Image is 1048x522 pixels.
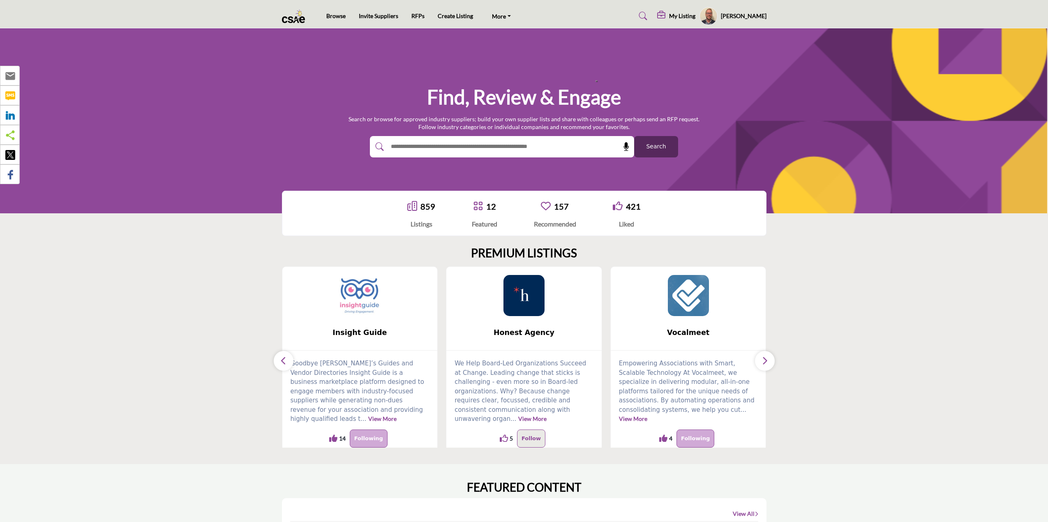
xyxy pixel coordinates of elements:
[459,327,589,338] span: Honest Agency
[472,219,497,229] div: Featured
[354,434,383,443] p: Following
[368,415,397,422] a: View More
[721,12,766,20] h5: [PERSON_NAME]
[510,415,516,423] span: ...
[623,327,754,338] span: Vocalmeet
[613,219,641,229] div: Liked
[668,275,709,316] img: Vocalmeet
[295,322,425,344] b: Insight Guide
[676,430,714,448] button: Following
[295,327,425,338] span: Insight Guide
[518,415,547,422] a: View More
[438,12,473,19] a: Create Listing
[699,7,718,25] button: Show hide supplier dropdown
[427,84,621,110] h1: Find, Review & Engage
[339,275,380,316] img: Insight Guide
[619,359,758,424] p: Empowering Associations with Smart, Scalable Technology At Vocalmeet, we specialize in delivering...
[657,11,695,21] div: My Listing
[459,322,589,344] b: Honest Agency
[611,322,766,344] a: Vocalmeet
[486,10,517,22] a: More
[455,359,593,424] p: We Help Board-Led Organizations Succeed at Change. Leading change that sticks is challenging - ev...
[407,219,435,229] div: Listings
[613,201,623,211] i: Go to Liked
[733,510,758,518] a: View All
[534,219,576,229] div: Recommended
[623,322,754,344] b: Vocalmeet
[669,12,695,20] h5: My Listing
[741,406,746,413] span: ...
[541,201,551,212] a: Go to Recommended
[646,142,666,151] span: Search
[522,434,541,443] p: Follow
[517,430,545,448] button: Follow
[411,12,425,19] a: RFPs
[471,246,577,260] h2: PREMIUM LISTINGS
[282,9,309,23] img: Site Logo
[503,275,545,316] img: Honest Agency
[554,201,569,211] a: 157
[681,434,710,443] p: Following
[446,322,602,344] a: Honest Agency
[291,359,429,424] p: Goodbye [PERSON_NAME]’s Guides and Vendor Directories Insight Guide is a business marketplace pla...
[467,480,582,494] h2: FEATURED CONTENT
[282,322,438,344] a: Insight Guide
[359,12,398,19] a: Invite Suppliers
[634,136,678,157] button: Search
[350,430,388,448] button: Following
[626,201,641,211] a: 421
[510,434,513,443] span: 5
[326,12,346,19] a: Browse
[486,201,496,211] a: 12
[420,201,435,211] a: 859
[619,415,647,422] a: View More
[473,201,483,212] a: Go to Featured
[339,434,346,443] span: 14
[669,434,672,443] span: 4
[349,115,699,131] p: Search or browse for approved industry suppliers; build your own supplier lists and share with co...
[360,415,366,423] span: ...
[631,9,653,23] a: Search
